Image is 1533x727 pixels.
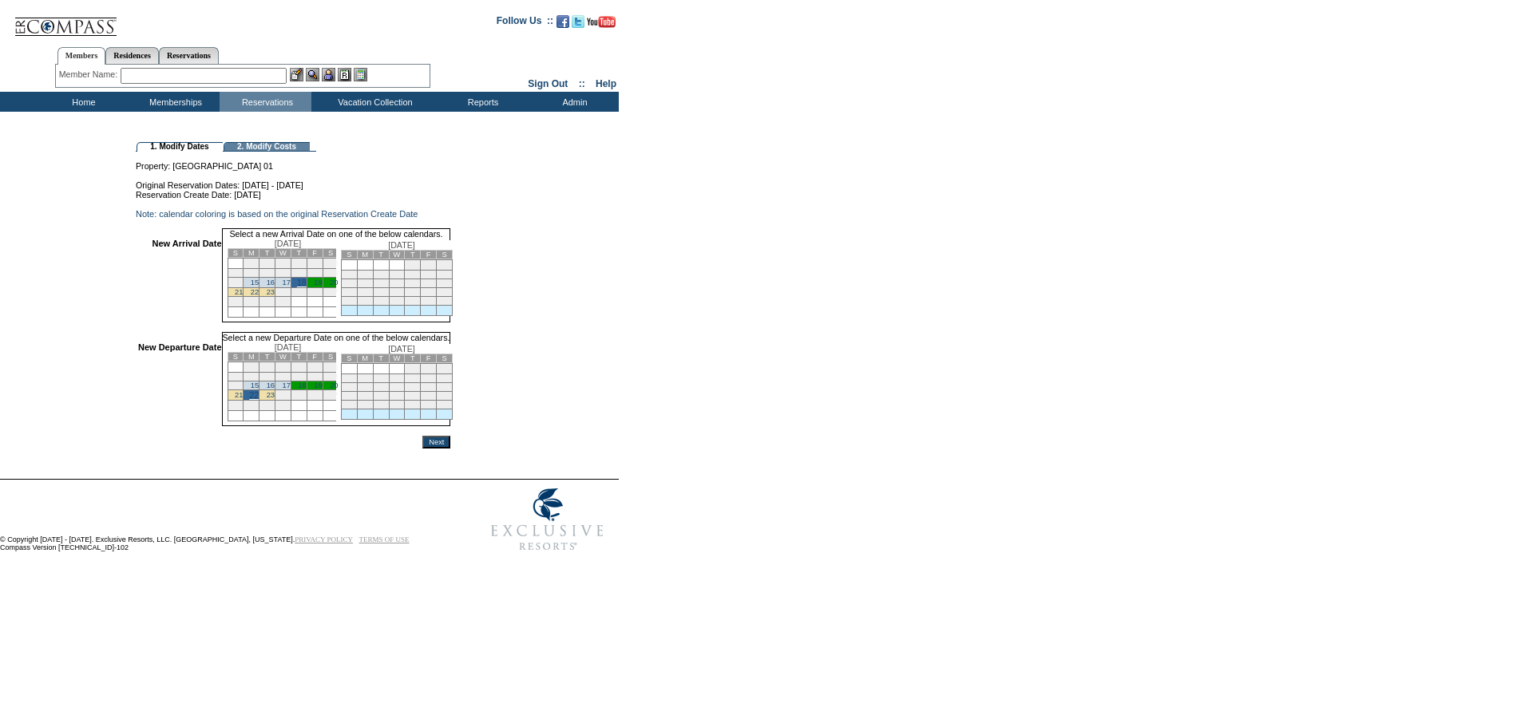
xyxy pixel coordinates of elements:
span: [DATE] [275,239,302,248]
td: 30 [421,297,437,306]
img: Reservations [338,68,351,81]
td: 2 [421,260,437,271]
td: W [389,354,405,363]
img: Compass Home [14,4,117,37]
td: 13 [323,269,339,278]
td: 27 [373,401,389,409]
a: 21 [235,391,243,399]
span: :: [579,78,585,89]
td: 30 [421,401,437,409]
td: 14 [389,383,405,392]
td: 12 [307,269,323,278]
td: T [291,353,307,362]
td: 18 [341,392,357,401]
td: 9 [259,269,275,278]
td: 22 [405,392,421,401]
td: Original Reservation Dates: [DATE] - [DATE] [136,171,450,190]
td: 6 [373,374,389,383]
td: 26 [357,297,373,306]
img: View [306,68,319,81]
td: Property: [GEOGRAPHIC_DATA] 01 [136,152,450,171]
td: 7 [389,374,405,383]
td: 26 [357,401,373,409]
td: 12 [357,279,373,288]
td: Select a new Departure Date on one of the below calendars. [222,332,451,342]
td: 31 [437,297,453,306]
a: 23 [267,288,275,296]
td: 11 [341,279,357,288]
td: Note: calendar coloring is based on the original Reservation Create Date [136,209,450,219]
td: 7 [228,373,244,381]
a: Become our fan on Facebook [557,20,569,30]
td: 25 [291,288,307,297]
td: 29 [405,297,421,306]
td: 8 [244,269,259,278]
td: 21 [389,288,405,297]
a: 17 [283,381,291,389]
a: 15 [251,279,259,286]
td: 1 [405,260,421,271]
td: S [437,354,453,363]
td: W [275,249,291,258]
td: 28 [228,401,244,411]
td: 5 [357,374,373,383]
a: 23 [267,391,275,399]
span: [DATE] [388,240,415,250]
td: 21 [389,392,405,401]
td: F [421,251,437,259]
td: 27 [323,288,339,297]
td: 10 [275,373,291,381]
td: 27 [323,390,339,401]
a: 16 [267,279,275,286]
td: 29 [244,297,259,307]
td: 16 [421,383,437,392]
td: New Arrival Date [138,239,222,322]
a: Subscribe to our YouTube Channel [587,20,616,30]
img: Exclusive Resorts [476,480,619,559]
td: 24 [275,390,291,401]
td: 8 [244,373,259,381]
td: T [259,249,275,258]
td: 11 [341,383,357,392]
td: Admin [527,92,619,112]
input: Next [422,436,450,448]
a: 18 [298,381,306,389]
td: 20 [373,288,389,297]
td: New Departure Date [138,342,222,426]
td: Memberships [128,92,220,112]
a: Members [57,47,106,65]
td: 23 [421,392,437,401]
td: S [323,353,339,362]
td: 4 [291,259,307,269]
td: 11 [291,269,307,278]
td: 24 [275,288,291,297]
td: 13 [373,279,389,288]
td: 1 [244,362,259,373]
a: 18 [297,278,307,287]
td: 29 [244,401,259,411]
td: 14 [228,381,244,390]
img: Subscribe to our YouTube Channel [587,16,616,28]
td: S [323,249,339,258]
td: M [244,249,259,258]
img: b_calculator.gif [354,68,367,81]
td: 1. Modify Dates [137,142,223,152]
td: 2 [259,259,275,269]
td: 2 [259,362,275,373]
td: 29 [405,401,421,409]
a: 19 [314,279,322,286]
td: 8 [405,374,421,383]
td: 14 [389,279,405,288]
td: 1 [405,364,421,374]
td: 15 [405,383,421,392]
a: PRIVACY POLICY [295,535,353,543]
td: 15 [405,279,421,288]
td: 22 [405,288,421,297]
td: 3 [275,259,291,269]
td: T [259,353,275,362]
a: 15 [251,381,259,389]
td: T [405,354,421,363]
td: 23 [421,288,437,297]
td: 31 [275,297,291,307]
td: 2 [421,364,437,374]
